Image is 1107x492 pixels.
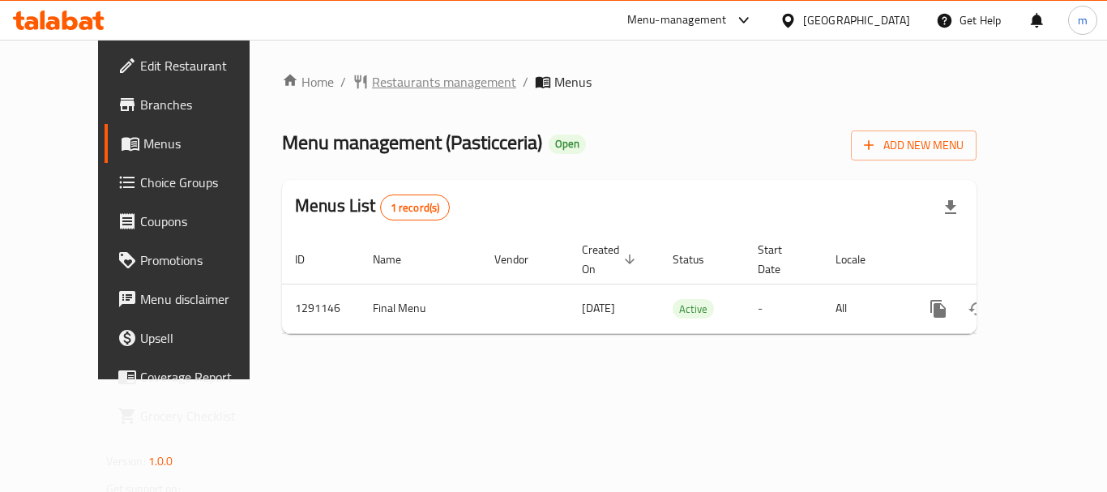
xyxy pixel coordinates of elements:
[627,11,727,30] div: Menu-management
[340,72,346,92] li: /
[140,250,270,270] span: Promotions
[140,328,270,348] span: Upsell
[673,250,725,269] span: Status
[554,72,592,92] span: Menus
[823,284,906,333] td: All
[140,367,270,387] span: Coverage Report
[353,72,516,92] a: Restaurants management
[864,135,964,156] span: Add New Menu
[140,95,270,114] span: Branches
[282,284,360,333] td: 1291146
[380,195,451,220] div: Total records count
[140,56,270,75] span: Edit Restaurant
[549,137,586,151] span: Open
[803,11,910,29] div: [GEOGRAPHIC_DATA]
[373,250,422,269] span: Name
[582,240,640,279] span: Created On
[282,124,542,160] span: Menu management ( Pasticceria )
[758,240,803,279] span: Start Date
[105,202,283,241] a: Coupons
[105,357,283,396] a: Coverage Report
[851,130,977,160] button: Add New Menu
[494,250,549,269] span: Vendor
[282,235,1088,334] table: enhanced table
[931,188,970,227] div: Export file
[836,250,887,269] span: Locale
[143,134,270,153] span: Menus
[105,163,283,202] a: Choice Groups
[919,289,958,328] button: more
[105,124,283,163] a: Menus
[745,284,823,333] td: -
[106,451,146,472] span: Version:
[105,241,283,280] a: Promotions
[140,289,270,309] span: Menu disclaimer
[148,451,173,472] span: 1.0.0
[282,72,977,92] nav: breadcrumb
[360,284,481,333] td: Final Menu
[673,299,714,319] div: Active
[282,72,334,92] a: Home
[673,300,714,319] span: Active
[105,319,283,357] a: Upsell
[140,212,270,231] span: Coupons
[295,250,326,269] span: ID
[381,200,450,216] span: 1 record(s)
[105,85,283,124] a: Branches
[105,46,283,85] a: Edit Restaurant
[372,72,516,92] span: Restaurants management
[105,396,283,435] a: Grocery Checklist
[295,194,450,220] h2: Menus List
[140,406,270,426] span: Grocery Checklist
[140,173,270,192] span: Choice Groups
[549,135,586,154] div: Open
[582,297,615,319] span: [DATE]
[105,280,283,319] a: Menu disclaimer
[523,72,528,92] li: /
[906,235,1088,285] th: Actions
[1078,11,1088,29] span: m
[958,289,997,328] button: Change Status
